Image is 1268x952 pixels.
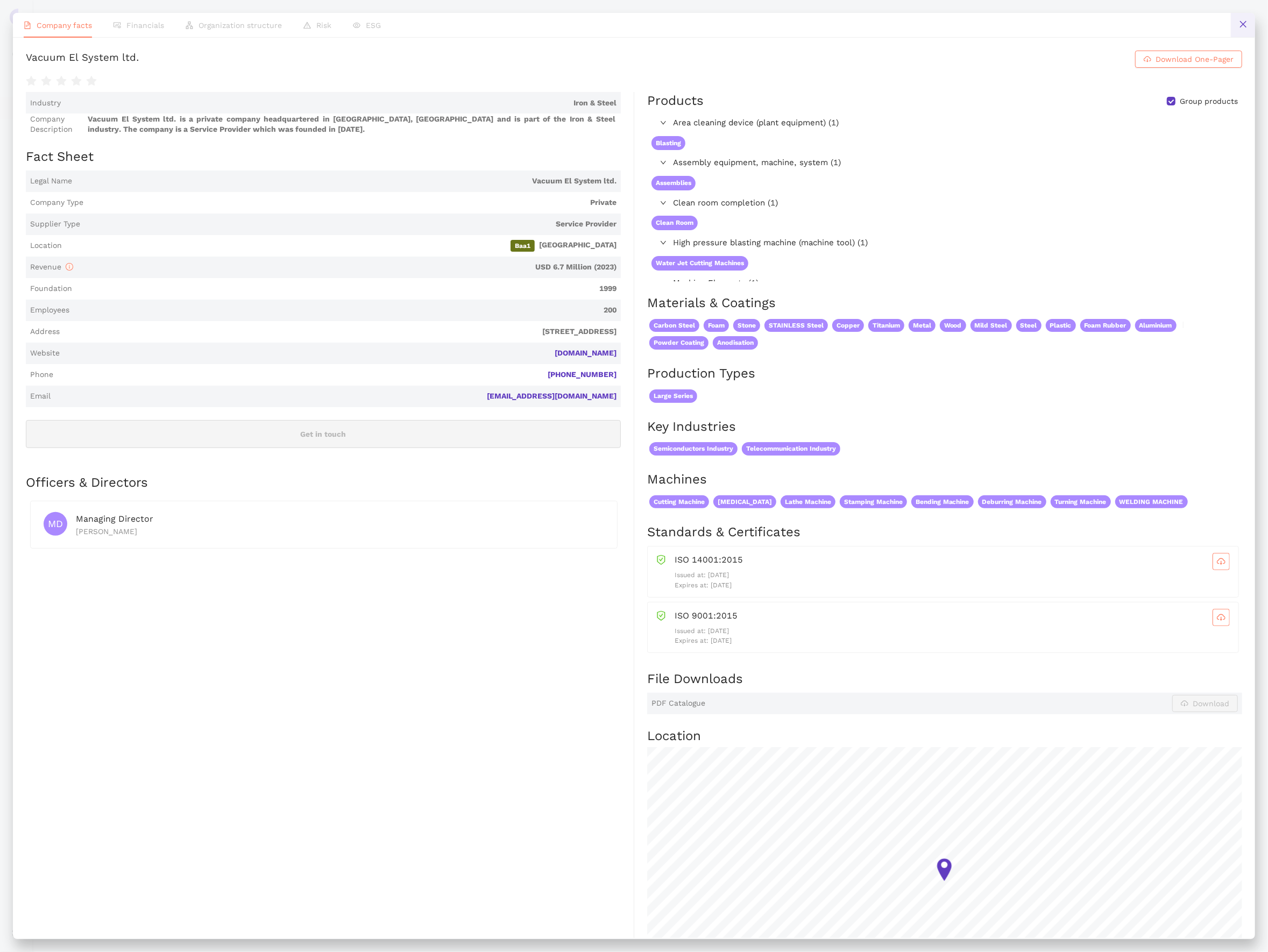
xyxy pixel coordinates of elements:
span: Group products [1175,96,1242,107]
div: Assembly equipment, machine, system (1) [647,154,1241,172]
span: right [660,280,667,286]
p: Expires at: [DATE] [675,580,1230,591]
span: Wood [940,319,966,332]
span: cloud-download [1213,557,1229,566]
span: fund-view [114,22,121,29]
span: Turning Machine [1051,495,1111,509]
span: Foundation [30,283,72,294]
span: Supplier Type [30,219,80,230]
span: Address [30,326,60,337]
span: Download One-Pager [1156,53,1234,65]
span: Iron & Steel [65,98,617,109]
span: Assembly equipment, machine, system (1) [673,157,1237,169]
div: ISO 9001:2015 [675,609,1230,626]
div: Vacuum El System ltd. [26,51,139,68]
span: star [71,76,82,87]
span: Legal Name [30,176,72,187]
h2: Officers & Directors [26,474,621,492]
span: Private [88,197,617,208]
span: Plastic [1046,319,1076,332]
span: Metal [909,319,936,332]
span: 200 [74,305,617,316]
span: Blasting [651,136,685,151]
span: Vacuum El System ltd. is a private company headquartered in [GEOGRAPHIC_DATA], [GEOGRAPHIC_DATA] ... [88,114,617,135]
h2: Location [647,727,1242,745]
span: Machine Elements (1) [673,277,1237,290]
span: safety-certificate [656,609,666,621]
h2: Production Types [647,365,1242,383]
span: Bending Machine [911,495,974,509]
div: Area cleaning device (plant equipment) (1) [647,115,1241,132]
span: Service Provider [84,219,617,230]
span: safety-certificate [656,553,666,565]
span: STAINLESS Steel [764,319,828,332]
span: warning [303,22,311,29]
button: cloud-downloadDownload One-Pager [1135,51,1242,68]
span: Steel [1016,319,1042,332]
button: cloud-download [1213,609,1230,626]
span: Carbon Steel [649,319,699,332]
span: Lathe Machine [781,495,835,509]
span: Cutting Machine [649,495,709,509]
span: Foam [704,319,729,332]
span: PDF Catalogue [651,698,705,709]
button: close [1231,13,1255,37]
span: [STREET_ADDRESS] [64,326,617,337]
span: Area cleaning device (plant equipment) (1) [673,117,1237,130]
span: Mild Steel [971,319,1012,332]
p: Expires at: [DATE] [675,636,1230,646]
p: Issued at: [DATE] [675,626,1230,636]
div: Clean room completion (1) [647,195,1241,212]
span: info-circle [66,263,73,271]
span: Baa1 [511,240,535,252]
span: Anodisation [713,336,758,350]
div: ISO 14001:2015 [675,553,1230,570]
span: cloud-download [1213,613,1229,622]
span: Clean Room [651,216,698,230]
div: High pressure blasting machine (machine tool) (1) [647,235,1241,252]
span: Titanium [868,319,904,332]
span: [GEOGRAPHIC_DATA] [66,240,617,252]
span: High pressure blasting machine (machine tool) (1) [673,237,1237,250]
span: Company Type [30,197,83,208]
span: [MEDICAL_DATA] [713,495,776,509]
span: Website [30,348,60,359]
span: star [41,76,52,87]
h2: Standards & Certificates [647,523,1242,542]
span: Stone [733,319,760,332]
span: eye [353,22,360,29]
span: Telecommunication Industry [742,442,840,456]
span: Semiconductors Industry [649,442,738,456]
span: star [86,76,97,87]
span: right [660,200,667,206]
span: right [660,239,667,246]
span: Stamping Machine [840,495,907,509]
span: Aluminium [1135,319,1177,332]
span: apartment [186,22,193,29]
span: Managing Director [76,514,153,524]
span: Phone [30,370,53,380]
span: Revenue [30,262,73,271]
h2: Materials & Coatings [647,294,1242,312]
span: Copper [832,319,864,332]
span: star [56,76,67,87]
span: right [660,119,667,126]
span: Deburring Machine [978,495,1046,509]
span: right [660,159,667,166]
span: Email [30,391,51,402]
div: Products [647,92,704,110]
span: USD 6.7 Million (2023) [77,262,617,273]
button: cloud-download [1213,553,1230,570]
span: star [26,76,37,87]
span: 1999 [76,283,617,294]
span: Large Series [649,389,697,403]
h2: Machines [647,471,1242,489]
span: WELDING MACHINE [1115,495,1188,509]
div: Machine Elements (1) [647,275,1241,292]
p: Issued at: [DATE] [675,570,1230,580]
span: Industry [30,98,61,109]
span: ESG [366,21,381,30]
span: Powder Coating [649,336,709,350]
span: Location [30,240,62,251]
span: Employees [30,305,69,316]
